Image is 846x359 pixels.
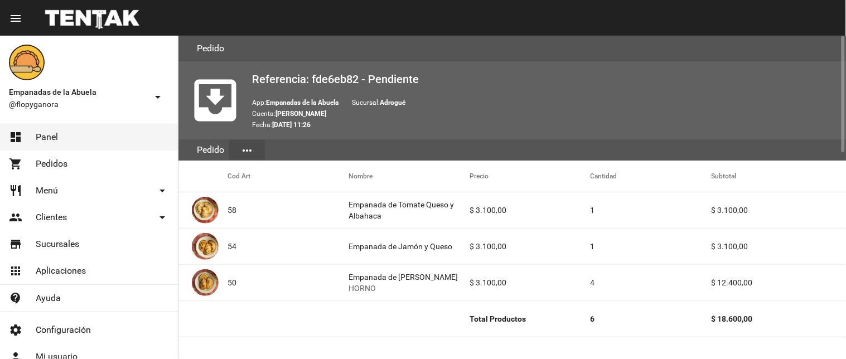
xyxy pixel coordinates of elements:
[36,265,86,276] span: Aplicaciones
[36,132,58,143] span: Panel
[9,292,22,305] mat-icon: contact_support
[591,265,712,300] mat-cell: 4
[712,192,846,228] mat-cell: $ 3.100,00
[591,161,712,192] mat-header-cell: Cantidad
[9,45,45,80] img: f0136945-ed32-4f7c-91e3-a375bc4bb2c5.png
[36,185,58,196] span: Menú
[36,293,61,304] span: Ayuda
[591,301,712,337] mat-cell: 6
[252,70,837,88] h2: Referencia: fde6eb82 - Pendiente
[9,99,147,110] span: @flopyganora
[240,144,254,157] mat-icon: more_horiz
[712,301,846,337] mat-cell: $ 18.600,00
[192,197,219,224] img: b2392df3-fa09-40df-9618-7e8db6da82b5.jpg
[36,324,91,336] span: Configuración
[9,184,22,197] mat-icon: restaurant
[9,157,22,171] mat-icon: shopping_cart
[252,119,837,130] p: Fecha:
[272,121,311,129] b: [DATE] 11:26
[9,237,22,251] mat-icon: store
[9,12,22,25] mat-icon: menu
[349,199,470,221] div: Empanada de Tomate Queso y Albahaca
[470,192,591,228] mat-cell: $ 3.100,00
[349,271,458,294] div: Empanada de [PERSON_NAME]
[36,239,79,250] span: Sucursales
[192,269,219,296] img: f753fea7-0f09-41b3-9a9e-ddb84fc3b359.jpg
[36,212,67,223] span: Clientes
[712,161,846,192] mat-header-cell: Subtotal
[156,184,169,197] mat-icon: arrow_drop_down
[252,97,837,108] p: App: Sucursal:
[9,323,22,337] mat-icon: settings
[228,229,349,264] mat-cell: 54
[380,99,405,106] b: Adrogué
[228,192,349,228] mat-cell: 58
[712,229,846,264] mat-cell: $ 3.100,00
[151,90,165,104] mat-icon: arrow_drop_down
[275,110,326,118] b: [PERSON_NAME]
[192,139,229,161] div: Pedido
[156,211,169,224] mat-icon: arrow_drop_down
[591,229,712,264] mat-cell: 1
[187,72,243,128] mat-icon: move_to_inbox
[591,192,712,228] mat-cell: 1
[192,233,219,260] img: 72c15bfb-ac41-4ae4-a4f2-82349035ab42.jpg
[36,158,67,169] span: Pedidos
[266,99,339,106] b: Empanadas de la Abuela
[470,301,591,337] mat-cell: Total Productos
[9,130,22,144] mat-icon: dashboard
[349,241,452,252] div: Empanada de Jamón y Queso
[229,140,265,160] button: Elegir sección
[349,161,470,192] mat-header-cell: Nombre
[252,108,837,119] p: Cuenta:
[9,211,22,224] mat-icon: people
[197,41,224,56] h3: Pedido
[470,229,591,264] mat-cell: $ 3.100,00
[712,265,846,300] mat-cell: $ 12.400,00
[470,265,591,300] mat-cell: $ 3.100,00
[9,85,147,99] span: Empanadas de la Abuela
[470,161,591,192] mat-header-cell: Precio
[228,265,349,300] mat-cell: 50
[228,161,349,192] mat-header-cell: Cod Art
[9,264,22,278] mat-icon: apps
[349,283,458,294] span: HORNO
